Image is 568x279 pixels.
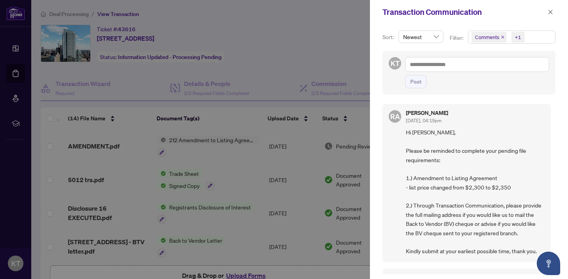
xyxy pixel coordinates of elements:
p: Sort: [382,33,395,41]
span: Hi [PERSON_NAME], Please be reminded to complete your pending file requirements: 1.) Amendment to... [406,128,545,256]
span: Comments [472,32,507,43]
span: RA [390,111,400,122]
p: Filter: [450,34,464,42]
span: close [501,35,505,39]
div: +1 [515,33,521,41]
span: Newest [403,31,439,43]
span: close [548,9,553,15]
button: Open asap [537,252,560,275]
span: Comments [475,33,499,41]
span: [DATE], 04:19pm [406,118,441,123]
div: Transaction Communication [382,6,545,18]
h5: [PERSON_NAME] [406,110,448,116]
button: Post [405,75,427,88]
span: KT [391,58,400,69]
